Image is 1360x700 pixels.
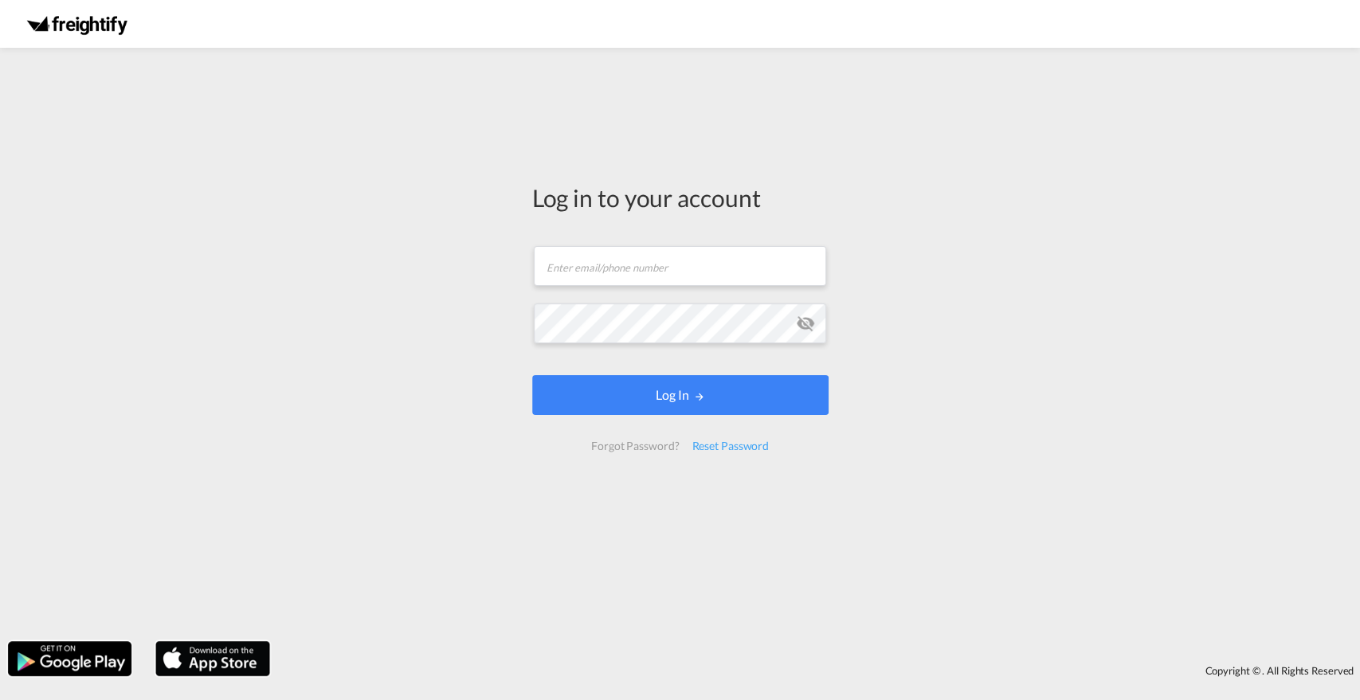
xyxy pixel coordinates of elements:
[278,657,1360,684] div: Copyright © . All Rights Reserved
[532,181,829,214] div: Log in to your account
[534,246,826,286] input: Enter email/phone number
[685,432,775,460] div: Reset Password
[532,375,829,415] button: LOGIN
[24,6,131,42] img: 174eade0818d11f0a363573f706af363.png
[796,314,815,333] md-icon: icon-eye-off
[154,639,272,678] img: apple.png
[585,432,685,460] div: Forgot Password?
[6,639,133,678] img: google.png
